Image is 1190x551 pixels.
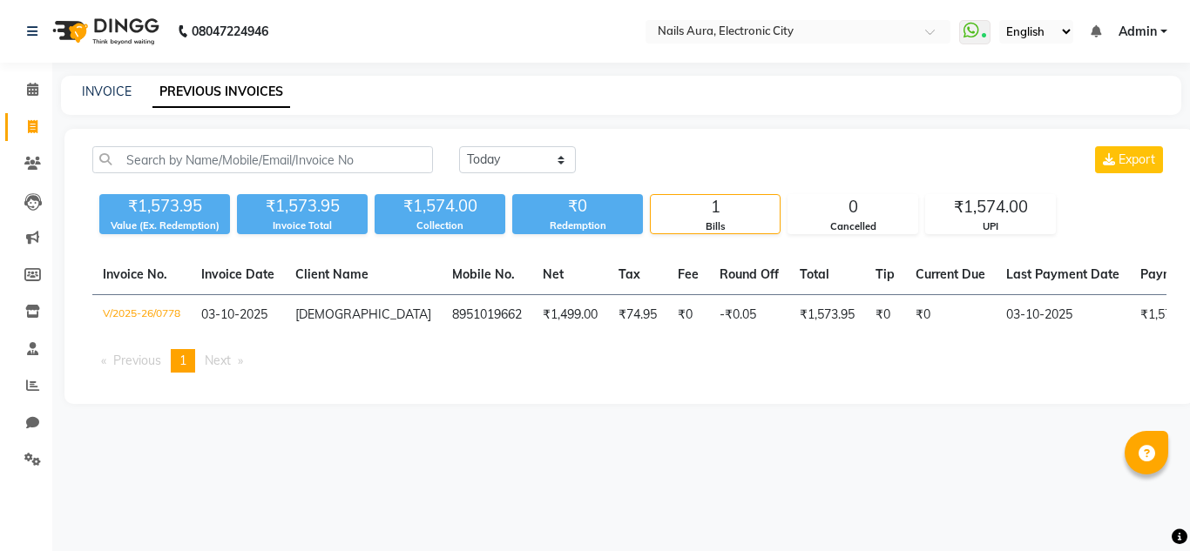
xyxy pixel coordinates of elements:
td: ₹1,573.95 [789,295,865,336]
td: ₹0 [865,295,905,336]
span: Client Name [295,266,368,282]
div: Redemption [512,218,643,233]
div: ₹1,574.00 [926,195,1055,219]
span: Mobile No. [452,266,515,282]
span: Total [800,266,829,282]
span: Next [205,353,231,368]
span: Fee [678,266,699,282]
img: logo [44,7,164,56]
div: ₹1,573.95 [237,194,368,218]
td: ₹1,499.00 [532,295,608,336]
span: [DEMOGRAPHIC_DATA] [295,306,431,322]
div: UPI [926,219,1055,234]
div: ₹0 [512,194,643,218]
span: Tip [876,266,895,282]
div: ₹1,574.00 [375,194,505,218]
td: ₹0 [667,295,709,336]
td: -₹0.05 [709,295,789,336]
span: Admin [1119,23,1157,41]
div: ₹1,573.95 [99,194,230,218]
span: Invoice Date [201,266,274,282]
div: Invoice Total [237,218,368,233]
iframe: chat widget [1117,481,1173,534]
input: Search by Name/Mobile/Email/Invoice No [92,146,433,173]
div: Cancelled [788,219,917,234]
span: Round Off [720,266,779,282]
span: Previous [113,353,161,368]
div: 1 [651,195,780,219]
span: Invoice No. [103,266,167,282]
a: PREVIOUS INVOICES [152,77,290,108]
td: ₹74.95 [608,295,667,336]
span: Tax [619,266,640,282]
span: Export [1119,151,1155,167]
a: INVOICE [82,84,132,99]
nav: Pagination [92,349,1166,373]
td: ₹0 [905,295,996,336]
span: Last Payment Date [1006,266,1119,282]
div: 0 [788,195,917,219]
td: 03-10-2025 [996,295,1130,336]
div: Value (Ex. Redemption) [99,218,230,233]
span: 1 [179,353,186,368]
b: 08047224946 [192,7,268,56]
span: Net [543,266,564,282]
span: 03-10-2025 [201,306,267,322]
div: Collection [375,218,505,233]
span: Current Due [916,266,985,282]
button: Export [1095,146,1163,173]
td: V/2025-26/0778 [92,295,191,336]
td: 8951019662 [442,295,532,336]
div: Bills [651,219,780,234]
